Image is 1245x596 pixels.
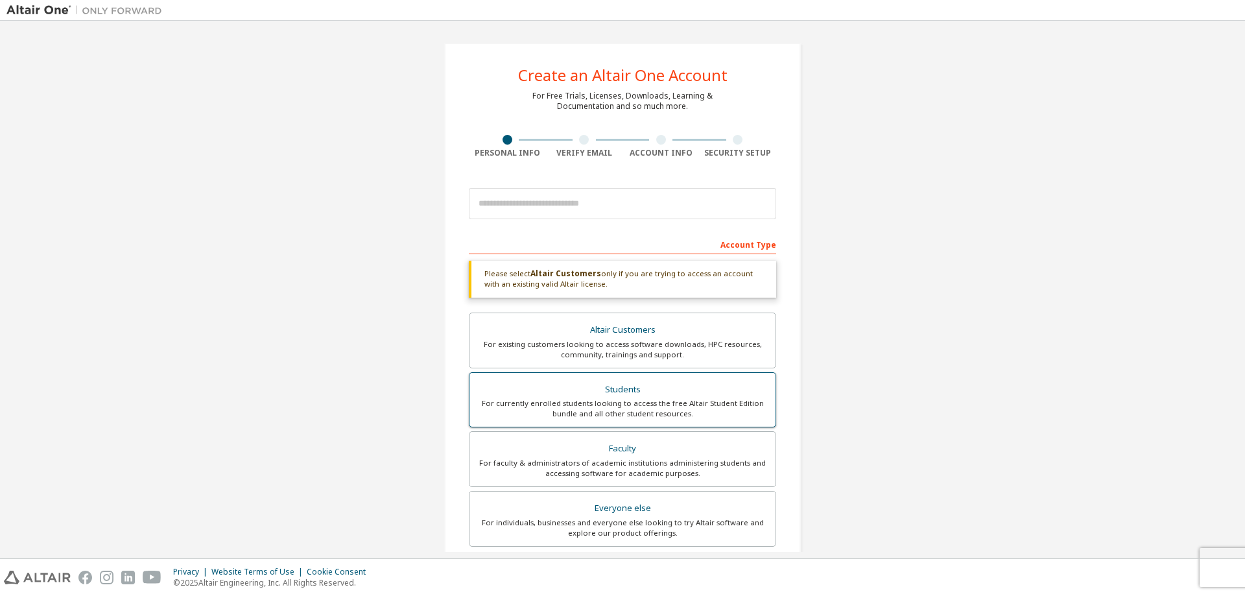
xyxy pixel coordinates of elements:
div: For existing customers looking to access software downloads, HPC resources, community, trainings ... [477,339,768,360]
div: Students [477,381,768,399]
p: © 2025 Altair Engineering, Inc. All Rights Reserved. [173,577,373,588]
div: Verify Email [546,148,623,158]
div: For Free Trials, Licenses, Downloads, Learning & Documentation and so much more. [532,91,713,112]
img: linkedin.svg [121,571,135,584]
b: Altair Customers [530,268,601,279]
div: Cookie Consent [307,567,373,577]
div: Privacy [173,567,211,577]
div: Website Terms of Use [211,567,307,577]
img: facebook.svg [78,571,92,584]
div: For individuals, businesses and everyone else looking to try Altair software and explore our prod... [477,518,768,538]
img: youtube.svg [143,571,161,584]
div: Create an Altair One Account [518,67,728,83]
div: For currently enrolled students looking to access the free Altair Student Edition bundle and all ... [477,398,768,419]
img: instagram.svg [100,571,113,584]
div: Faculty [477,440,768,458]
img: altair_logo.svg [4,571,71,584]
div: Personal Info [469,148,546,158]
div: Everyone else [477,499,768,518]
div: Altair Customers [477,321,768,339]
div: Account Type [469,233,776,254]
div: For faculty & administrators of academic institutions administering students and accessing softwa... [477,458,768,479]
div: Please select only if you are trying to access an account with an existing valid Altair license. [469,261,776,298]
div: Account Info [622,148,700,158]
div: Security Setup [700,148,777,158]
img: Altair One [6,4,169,17]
